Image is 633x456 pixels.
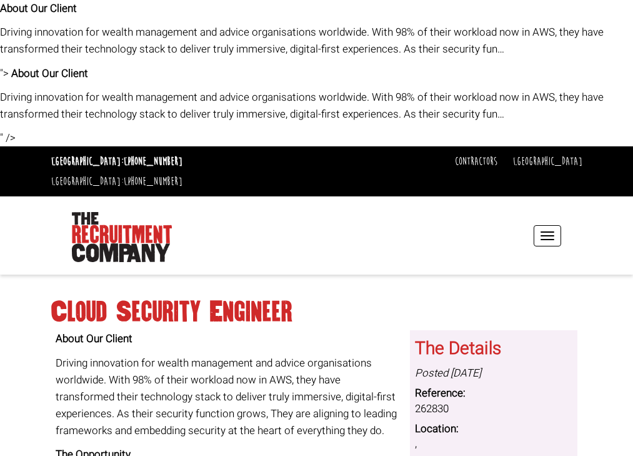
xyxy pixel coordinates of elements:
[51,301,582,323] h1: Cloud Security Engineer
[415,402,572,417] dd: 262830
[72,212,172,262] img: The Recruitment Company
[56,331,132,347] strong: About Our Client
[56,355,401,440] p: Driving innovation for wealth management and advice organisations worldwide. With 98% of their wo...
[415,422,572,437] dt: Location:
[415,386,572,401] dt: Reference:
[11,66,88,81] strong: About Our Client
[48,171,186,191] li: [GEOGRAPHIC_DATA]:
[455,155,497,168] a: Contractors
[48,151,186,171] li: [GEOGRAPHIC_DATA]:
[415,340,572,359] h3: The Details
[513,155,582,168] a: [GEOGRAPHIC_DATA]
[415,437,572,452] dd: ,
[415,365,481,381] i: Posted [DATE]
[124,155,182,168] a: [PHONE_NUMBER]
[124,175,182,188] a: [PHONE_NUMBER]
